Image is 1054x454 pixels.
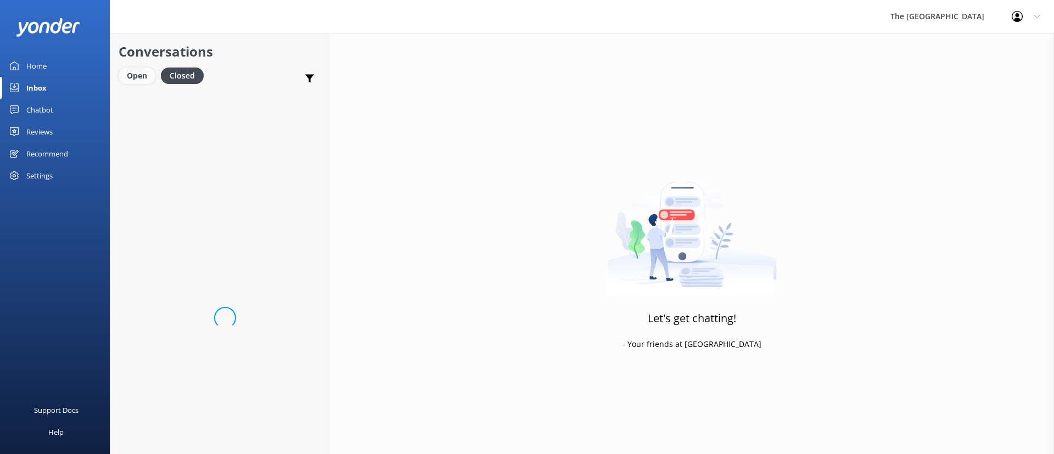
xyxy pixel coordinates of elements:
div: Help [48,421,64,443]
div: Chatbot [26,99,53,121]
a: Closed [161,69,209,81]
img: yonder-white-logo.png [16,18,80,36]
p: - Your friends at [GEOGRAPHIC_DATA] [623,338,761,350]
div: Inbox [26,77,47,99]
div: Recommend [26,143,68,165]
div: Reviews [26,121,53,143]
h2: Conversations [119,41,321,62]
div: Open [119,68,155,84]
img: artwork of a man stealing a conversation from at giant smartphone [607,159,777,296]
div: Support Docs [34,399,79,421]
div: Closed [161,68,204,84]
div: Settings [26,165,53,187]
div: Home [26,55,47,77]
a: Open [119,69,161,81]
h3: Let's get chatting! [648,310,736,327]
